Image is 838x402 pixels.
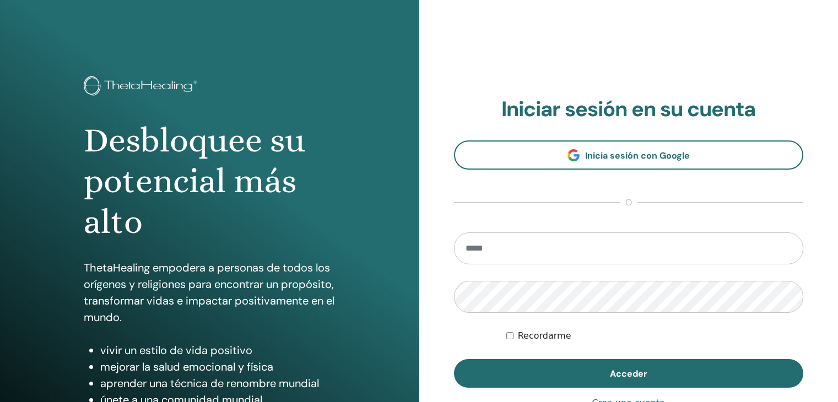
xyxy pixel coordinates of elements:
span: Acceder [610,368,647,379]
h1: Desbloquee su potencial más alto [84,120,336,243]
li: aprender una técnica de renombre mundial [100,375,336,392]
li: mejorar la salud emocional y física [100,358,336,375]
span: Inicia sesión con Google [585,150,690,161]
button: Acceder [454,359,804,388]
label: Recordarme [518,329,571,343]
div: Mantenerme autenticado indefinidamente o hasta cerrar la sesión manualmente [506,329,803,343]
span: o [620,196,637,209]
h2: Iniciar sesión en su cuenta [454,97,804,122]
p: ThetaHealing empodera a personas de todos los orígenes y religiones para encontrar un propósito, ... [84,259,336,325]
a: Inicia sesión con Google [454,140,804,170]
li: vivir un estilo de vida positivo [100,342,336,358]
